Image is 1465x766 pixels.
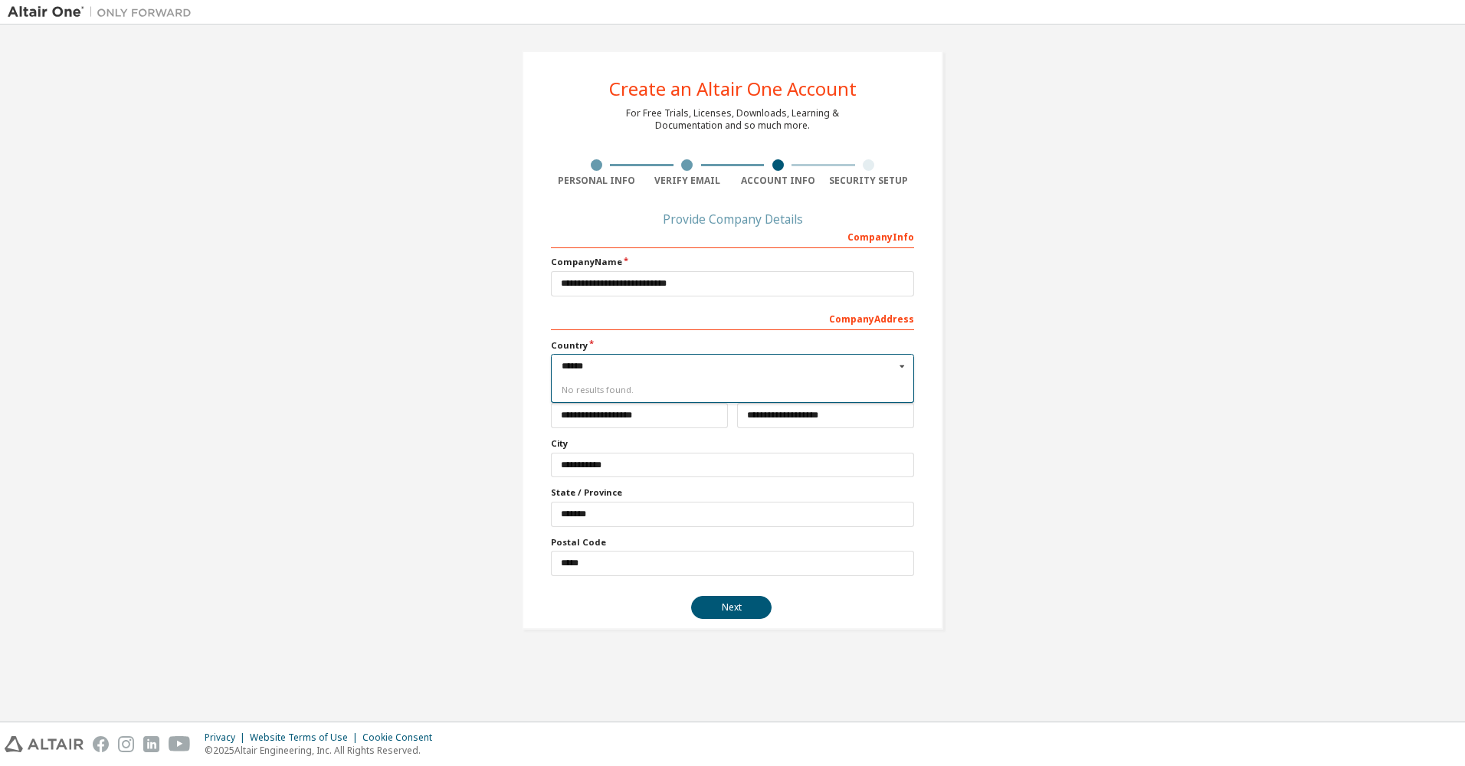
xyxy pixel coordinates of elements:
[551,536,914,548] label: Postal Code
[551,175,642,187] div: Personal Info
[205,732,250,744] div: Privacy
[824,175,915,187] div: Security Setup
[169,736,191,752] img: youtube.svg
[642,175,733,187] div: Verify Email
[551,339,914,352] label: Country
[5,736,84,752] img: altair_logo.svg
[118,736,134,752] img: instagram.svg
[551,224,914,248] div: Company Info
[143,736,159,752] img: linkedin.svg
[8,5,199,20] img: Altair One
[551,378,914,402] div: No results found.
[205,744,441,757] p: © 2025 Altair Engineering, Inc. All Rights Reserved.
[551,214,914,224] div: Provide Company Details
[93,736,109,752] img: facebook.svg
[551,437,914,450] label: City
[609,80,857,98] div: Create an Altair One Account
[626,107,839,132] div: For Free Trials, Licenses, Downloads, Learning & Documentation and so much more.
[551,306,914,330] div: Company Address
[250,732,362,744] div: Website Terms of Use
[551,256,914,268] label: Company Name
[362,732,441,744] div: Cookie Consent
[732,175,824,187] div: Account Info
[551,486,914,499] label: State / Province
[691,596,772,619] button: Next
